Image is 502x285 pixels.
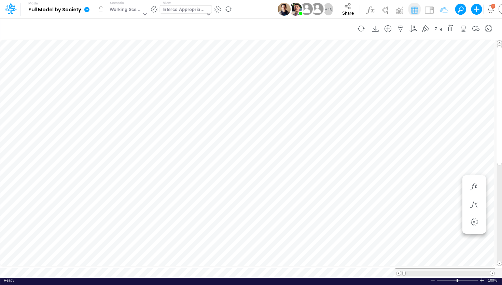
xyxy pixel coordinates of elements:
[436,278,479,283] div: Zoom
[28,7,81,13] b: Full Model by Society
[163,0,171,5] label: View
[4,278,14,283] div: In Ready mode
[278,3,291,16] img: User Image Icon
[492,4,494,8] div: 5 unread items
[4,278,14,282] span: Ready
[457,279,458,282] div: Zoom
[488,278,498,283] span: 100%
[289,3,302,16] img: User Image Icon
[310,1,325,17] img: User Image Icon
[430,278,435,283] div: Zoom Out
[325,7,332,12] span: + 45
[487,5,494,13] a: Notifications
[110,6,141,14] div: Working Scenario
[299,1,314,17] img: User Image Icon
[6,22,353,36] input: Type a title here
[479,278,485,283] div: Zoom In
[488,278,498,283] div: Zoom level
[336,1,359,18] button: Share
[110,0,124,5] label: Scenario
[163,6,205,14] div: Interco Appropriations
[342,10,354,15] span: Share
[28,1,39,5] label: Model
